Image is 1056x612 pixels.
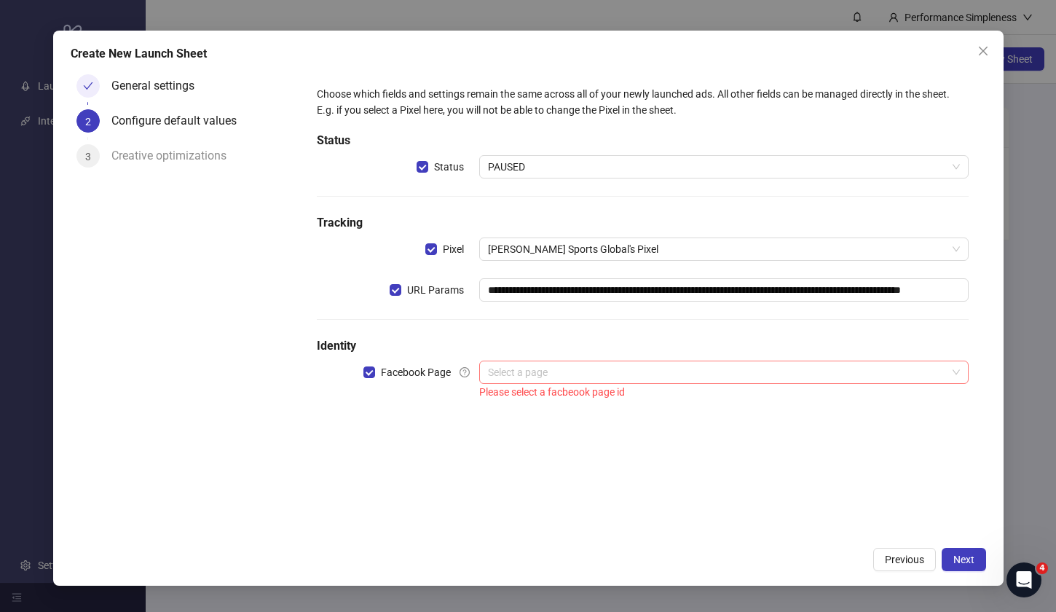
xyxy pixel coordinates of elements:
[85,116,91,127] span: 2
[71,45,986,63] div: Create New Launch Sheet
[942,548,986,571] button: Next
[317,214,969,232] h5: Tracking
[1036,562,1048,574] span: 4
[111,74,206,98] div: General settings
[885,554,924,565] span: Previous
[437,241,470,257] span: Pixel
[977,45,989,57] span: close
[488,238,959,260] span: Amundsen Sports Global's Pixel
[111,109,248,133] div: Configure default values
[85,151,91,162] span: 3
[317,86,969,118] div: Choose which fields and settings remain the same across all of your newly launched ads. All other...
[873,548,936,571] button: Previous
[317,132,969,149] h5: Status
[953,554,974,565] span: Next
[375,364,457,380] span: Facebook Page
[460,367,470,377] span: question-circle
[428,159,470,175] span: Status
[488,156,959,178] span: PAUSED
[401,282,470,298] span: URL Params
[83,81,93,91] span: check
[111,144,238,168] div: Creative optimizations
[317,337,969,355] h5: Identity
[1006,562,1041,597] iframe: Intercom live chat
[972,39,995,63] button: Close
[479,384,968,400] div: Please select a facbeook page id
